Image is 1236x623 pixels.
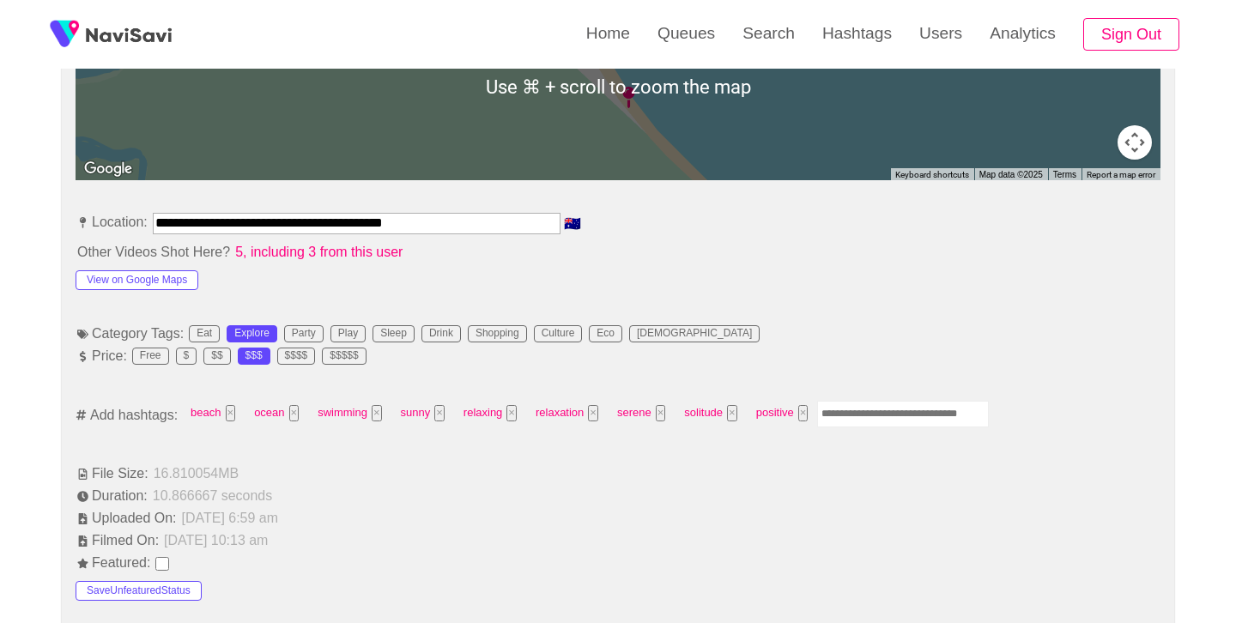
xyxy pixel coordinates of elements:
div: Free [140,350,161,362]
div: $$$$ [285,350,308,362]
button: Tag at index 0 with value 9 focussed. Press backspace to remove [226,405,236,421]
span: Map data ©2025 [979,170,1043,179]
div: Drink [429,328,453,340]
button: Sign Out [1083,18,1179,51]
span: relaxing [458,400,522,426]
img: fireSpot [43,13,86,56]
span: File Size: [76,466,150,481]
button: Tag at index 7 with value 3326 focussed. Press backspace to remove [727,405,737,421]
div: Party [292,328,316,340]
span: [DATE] 10:13 am [162,533,270,548]
button: View on Google Maps [76,270,198,291]
button: SaveUnfeaturedStatus [76,581,202,602]
span: relaxation [530,400,603,426]
span: 10.866667 seconds [151,488,274,504]
span: beach [185,400,240,426]
span: Uploaded On: [76,511,179,526]
span: [DATE] 6:59 am [180,511,280,526]
span: Duration: [76,488,149,504]
span: Category Tags: [76,326,185,342]
button: Map camera controls [1118,125,1152,160]
img: Google [80,158,136,180]
span: positive [751,400,814,426]
input: Enter tag here and press return [817,401,989,427]
span: 🇦🇺 [562,217,583,231]
span: Featured: [76,555,152,571]
button: Tag at index 4 with value 2308 focussed. Press backspace to remove [506,405,517,421]
span: Filmed On: [76,533,161,548]
img: fireSpot [86,26,172,43]
div: Eco [597,328,615,340]
button: Tag at index 1 with value 2285 focussed. Press backspace to remove [289,405,300,421]
div: $$$$$ [330,350,358,362]
div: $$ [211,350,222,362]
div: Culture [542,328,575,340]
div: Eat [197,328,212,340]
div: [DEMOGRAPHIC_DATA] [637,328,752,340]
span: ocean [249,400,304,426]
div: Explore [234,328,270,340]
button: Tag at index 6 with value 2289 focussed. Press backspace to remove [656,405,666,421]
button: Keyboard shortcuts [895,169,969,181]
a: Terms (opens in new tab) [1053,170,1076,179]
span: solitude [679,400,742,426]
a: Report a map error [1087,170,1155,179]
button: Tag at index 3 with value 2310 focussed. Press backspace to remove [434,405,445,421]
span: 16.810054 MB [152,466,240,481]
span: swimming [312,400,386,426]
span: Add hashtags: [88,408,179,423]
div: $$$ [245,350,263,362]
span: 5, including 3 from this user [233,245,404,260]
button: Tag at index 8 with value 26978 focussed. Press backspace to remove [798,405,809,421]
button: Tag at index 2 with value 2587 focussed. Press backspace to remove [372,405,382,421]
span: Other Videos Shot Here? [76,245,232,260]
span: Location: [76,215,149,230]
div: $ [184,350,190,362]
span: sunny [396,400,450,426]
div: Play [338,328,358,340]
a: Open this area in Google Maps (opens a new window) [80,158,136,180]
div: Sleep [380,328,407,340]
span: serene [612,400,670,426]
div: Shopping [476,328,519,340]
button: Tag at index 5 with value 2329 focussed. Press backspace to remove [588,405,598,421]
span: Price: [76,348,129,364]
a: View on Google Maps [76,271,198,286]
